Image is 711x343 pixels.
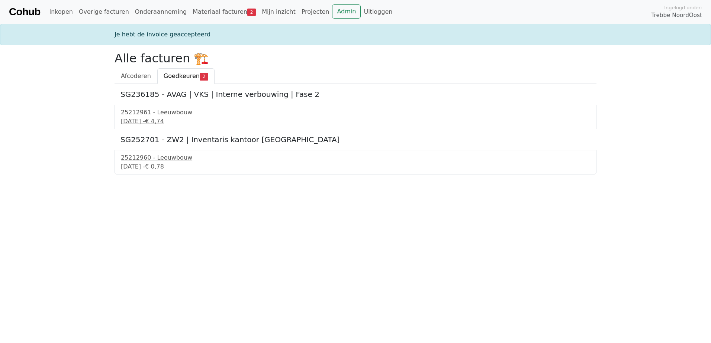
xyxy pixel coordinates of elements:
[46,4,75,19] a: Inkopen
[121,108,590,117] div: 25212961 - Leeuwbouw
[121,117,590,126] div: [DATE] -
[121,162,590,171] div: [DATE] -
[332,4,361,19] a: Admin
[164,72,200,79] span: Goedkeuren
[115,51,596,65] h2: Alle facturen 🏗️
[9,3,40,21] a: Cohub
[190,4,259,19] a: Materiaal facturen2
[121,153,590,162] div: 25212960 - Leeuwbouw
[247,9,256,16] span: 2
[132,4,190,19] a: Onderaanneming
[121,153,590,171] a: 25212960 - Leeuwbouw[DATE] -€ 0,78
[259,4,299,19] a: Mijn inzicht
[299,4,332,19] a: Projecten
[121,72,151,79] span: Afcoderen
[120,90,591,99] h5: SG236185 - AVAG | VKS | Interne verbouwing | Fase 2
[120,135,591,144] h5: SG252701 - ZW2 | Inventaris kantoor [GEOGRAPHIC_DATA]
[157,68,215,84] a: Goedkeuren2
[652,11,702,20] span: Trebbe NoordOost
[115,68,157,84] a: Afcoderen
[664,4,702,11] span: Ingelogd onder:
[361,4,395,19] a: Uitloggen
[121,108,590,126] a: 25212961 - Leeuwbouw[DATE] -€ 4,74
[76,4,132,19] a: Overige facturen
[145,163,164,170] span: € 0,78
[145,118,164,125] span: € 4,74
[200,73,208,80] span: 2
[110,30,601,39] div: Je hebt de invoice geaccepteerd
